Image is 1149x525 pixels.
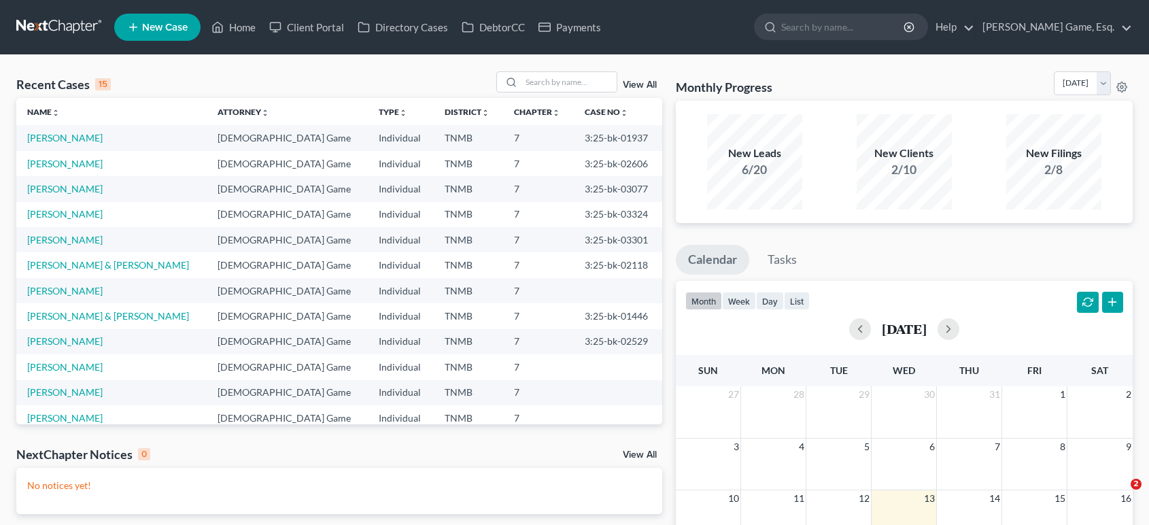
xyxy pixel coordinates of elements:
[732,439,740,455] span: 3
[1131,479,1142,490] span: 2
[857,161,952,178] div: 2/10
[1125,439,1133,455] span: 9
[698,365,718,376] span: Sun
[368,252,434,277] td: Individual
[532,15,608,39] a: Payments
[142,22,188,33] span: New Case
[27,386,103,398] a: [PERSON_NAME]
[521,72,617,92] input: Search by name...
[27,234,103,245] a: [PERSON_NAME]
[503,329,574,354] td: 7
[623,80,657,90] a: View All
[993,439,1001,455] span: 7
[798,439,806,455] span: 4
[27,107,60,117] a: Nameunfold_more
[503,405,574,430] td: 7
[503,380,574,405] td: 7
[676,79,772,95] h3: Monthly Progress
[434,303,503,328] td: TNMB
[574,329,662,354] td: 3:25-bk-02529
[27,335,103,347] a: [PERSON_NAME]
[1059,439,1067,455] span: 8
[207,380,368,405] td: [DEMOGRAPHIC_DATA] Game
[262,15,351,39] a: Client Portal
[574,151,662,176] td: 3:25-bk-02606
[16,446,150,462] div: NextChapter Notices
[207,329,368,354] td: [DEMOGRAPHIC_DATA] Game
[207,202,368,227] td: [DEMOGRAPHIC_DATA] Game
[351,15,455,39] a: Directory Cases
[27,132,103,143] a: [PERSON_NAME]
[368,151,434,176] td: Individual
[988,386,1001,403] span: 31
[503,202,574,227] td: 7
[16,76,111,92] div: Recent Cases
[707,146,802,161] div: New Leads
[434,252,503,277] td: TNMB
[928,439,936,455] span: 6
[205,15,262,39] a: Home
[503,151,574,176] td: 7
[207,303,368,328] td: [DEMOGRAPHIC_DATA] Game
[207,278,368,303] td: [DEMOGRAPHIC_DATA] Game
[455,15,532,39] a: DebtorCC
[368,405,434,430] td: Individual
[434,329,503,354] td: TNMB
[784,292,810,310] button: list
[929,15,974,39] a: Help
[207,354,368,379] td: [DEMOGRAPHIC_DATA] Game
[481,109,490,117] i: unfold_more
[727,386,740,403] span: 27
[976,15,1132,39] a: [PERSON_NAME] Game, Esq.
[434,278,503,303] td: TNMB
[27,285,103,297] a: [PERSON_NAME]
[756,292,784,310] button: day
[863,439,871,455] span: 5
[27,183,103,194] a: [PERSON_NAME]
[792,490,806,507] span: 11
[434,405,503,430] td: TNMB
[399,109,407,117] i: unfold_more
[574,227,662,252] td: 3:25-bk-03301
[574,125,662,150] td: 3:25-bk-01937
[368,202,434,227] td: Individual
[574,303,662,328] td: 3:25-bk-01446
[503,278,574,303] td: 7
[620,109,628,117] i: unfold_more
[434,151,503,176] td: TNMB
[503,354,574,379] td: 7
[503,176,574,201] td: 7
[1053,490,1067,507] span: 15
[503,227,574,252] td: 7
[207,405,368,430] td: [DEMOGRAPHIC_DATA] Game
[988,490,1001,507] span: 14
[368,227,434,252] td: Individual
[830,365,848,376] span: Tue
[368,278,434,303] td: Individual
[434,227,503,252] td: TNMB
[1091,365,1108,376] span: Sat
[676,245,749,275] a: Calendar
[1027,365,1042,376] span: Fri
[368,380,434,405] td: Individual
[27,259,189,271] a: [PERSON_NAME] & [PERSON_NAME]
[1103,479,1135,511] iframe: Intercom live chat
[685,292,722,310] button: month
[1006,161,1101,178] div: 2/8
[207,227,368,252] td: [DEMOGRAPHIC_DATA] Game
[781,14,906,39] input: Search by name...
[755,245,809,275] a: Tasks
[207,176,368,201] td: [DEMOGRAPHIC_DATA] Game
[574,176,662,201] td: 3:25-bk-03077
[882,322,927,336] h2: [DATE]
[368,125,434,150] td: Individual
[207,151,368,176] td: [DEMOGRAPHIC_DATA] Game
[623,450,657,460] a: View All
[434,380,503,405] td: TNMB
[368,303,434,328] td: Individual
[434,354,503,379] td: TNMB
[503,303,574,328] td: 7
[368,354,434,379] td: Individual
[27,208,103,220] a: [PERSON_NAME]
[27,158,103,169] a: [PERSON_NAME]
